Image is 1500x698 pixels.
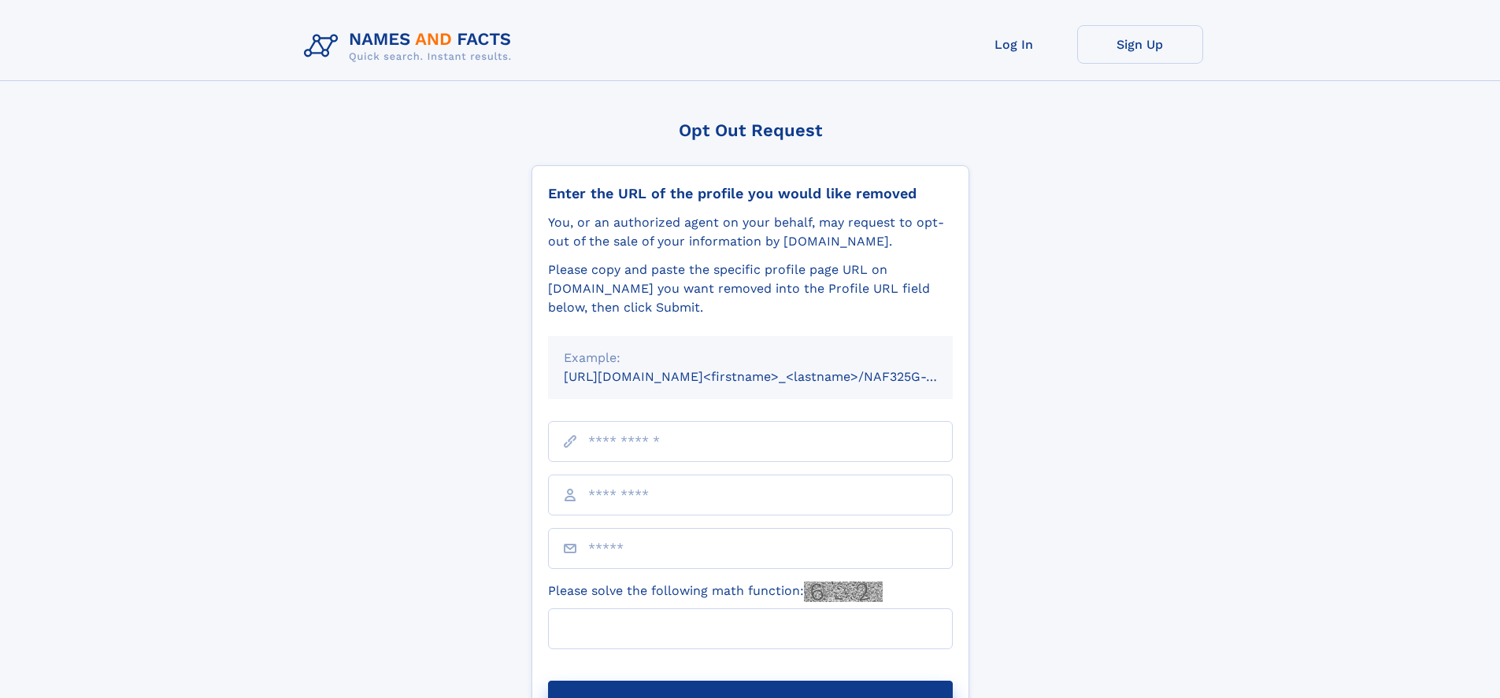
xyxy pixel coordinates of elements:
[298,25,524,68] img: Logo Names and Facts
[548,185,953,202] div: Enter the URL of the profile you would like removed
[548,213,953,251] div: You, or an authorized agent on your behalf, may request to opt-out of the sale of your informatio...
[531,120,969,140] div: Opt Out Request
[951,25,1077,64] a: Log In
[564,349,937,367] div: Example:
[564,369,983,384] small: [URL][DOMAIN_NAME]<firstname>_<lastname>/NAF325G-xxxxxxxx
[1077,25,1203,64] a: Sign Up
[548,582,883,602] label: Please solve the following math function:
[548,260,953,317] div: Please copy and paste the specific profile page URL on [DOMAIN_NAME] you want removed into the Pr...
